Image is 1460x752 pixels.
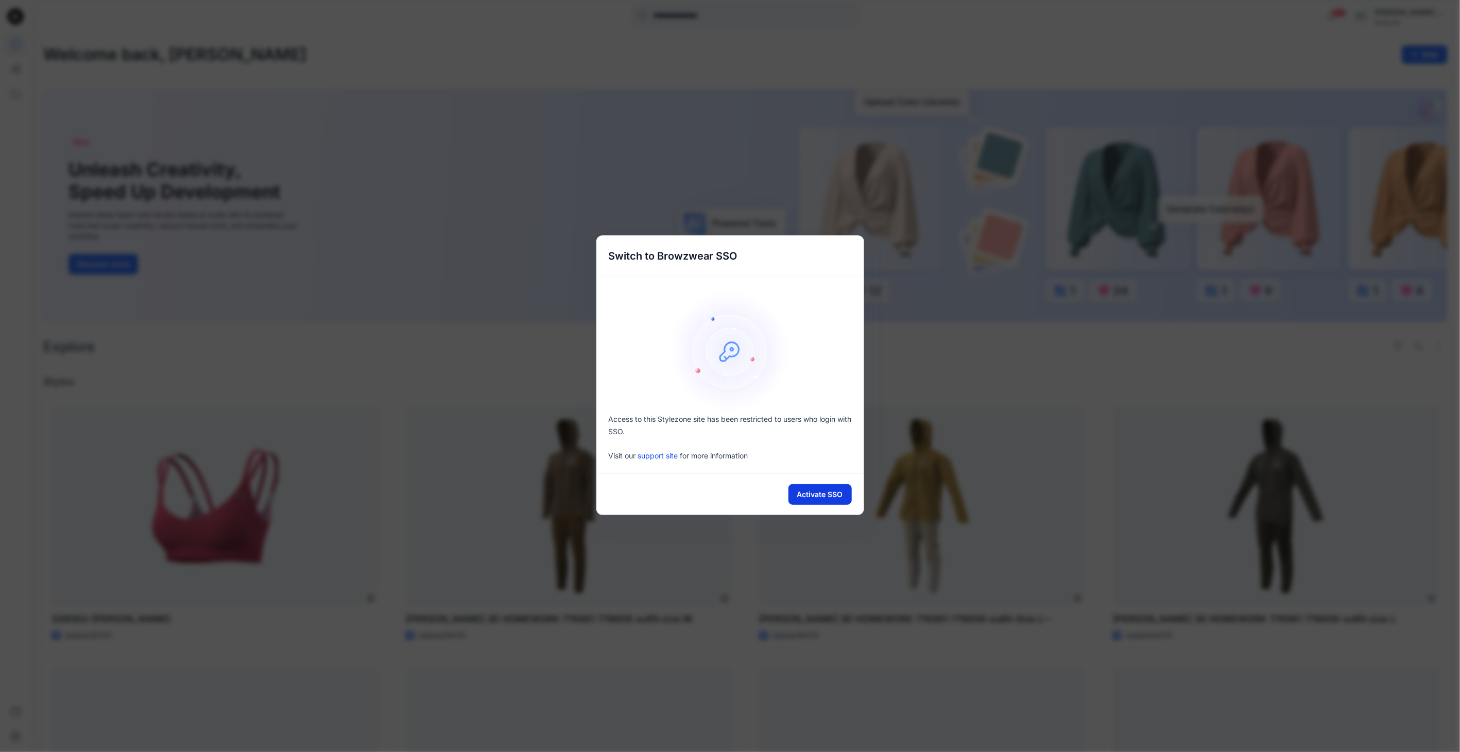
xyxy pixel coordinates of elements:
p: Visit our for more information [609,450,852,461]
p: Access to this Stylezone site has been restricted to users who login with SSO. [609,413,852,438]
h5: Switch to Browzwear SSO [596,235,750,277]
img: onboarding-sz2.1ef2cb9c.svg [668,289,792,413]
button: Activate SSO [788,484,852,505]
a: support site [638,451,678,460]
